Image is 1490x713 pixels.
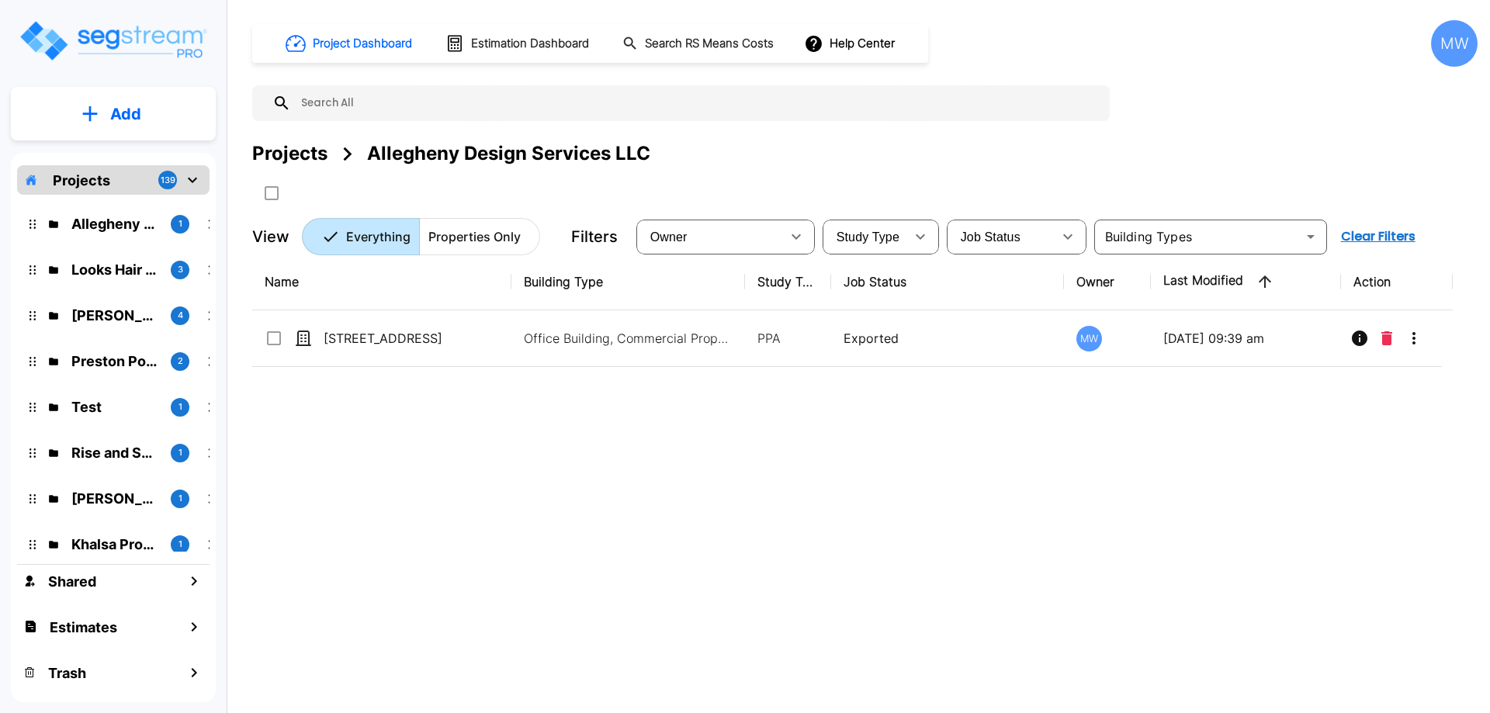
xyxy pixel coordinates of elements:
[48,663,86,684] h1: Trash
[110,102,141,126] p: Add
[11,92,216,137] button: Add
[50,617,117,638] h1: Estimates
[1375,323,1398,354] button: Delete
[745,254,831,310] th: Study Type
[1151,254,1341,310] th: Last Modified
[1064,254,1150,310] th: Owner
[1099,226,1297,247] input: Building Types
[616,29,782,59] button: Search RS Means Costs
[252,140,327,168] div: Projects
[71,534,158,555] p: Khalsa Properties
[71,213,158,234] p: Allegheny Design Services LLC
[511,254,745,310] th: Building Type
[302,218,540,255] div: Platform
[826,215,905,258] div: Select
[48,571,96,592] h1: Shared
[639,215,781,258] div: Select
[1431,20,1478,67] div: MW
[1398,323,1429,354] button: More-Options
[71,442,158,463] p: Rise and Shine Rentals
[178,400,182,414] p: 1
[71,488,158,509] p: Lisa Overton
[367,140,650,168] div: Allegheny Design Services LLC
[419,218,540,255] button: Properties Only
[178,355,183,368] p: 2
[950,215,1052,258] div: Select
[178,446,182,459] p: 1
[161,174,175,187] p: 139
[837,230,899,244] span: Study Type
[1335,221,1422,252] button: Clear Filters
[53,170,110,191] p: Projects
[801,29,901,58] button: Help Center
[571,225,618,248] p: Filters
[831,254,1065,310] th: Job Status
[346,227,411,246] p: Everything
[178,492,182,505] p: 1
[844,329,1052,348] p: Exported
[1341,254,1454,310] th: Action
[471,35,589,53] h1: Estimation Dashboard
[291,85,1102,121] input: Search All
[302,218,420,255] button: Everything
[256,178,287,209] button: SelectAll
[252,225,289,248] p: View
[178,538,182,551] p: 1
[178,309,183,322] p: 4
[178,217,182,230] p: 1
[71,305,158,326] p: Ramon's Tire & Wheel shop
[428,227,521,246] p: Properties Only
[71,396,158,417] p: Test
[71,259,158,280] p: Looks Hair Salon
[650,230,688,244] span: Owner
[1163,329,1329,348] p: [DATE] 09:39 am
[18,19,208,63] img: Logo
[961,230,1020,244] span: Job Status
[1300,226,1322,247] button: Open
[524,329,733,348] p: Office Building, Commercial Property Site
[757,329,819,348] p: PPA
[178,263,183,276] p: 3
[324,329,479,348] p: [STREET_ADDRESS]
[645,35,774,53] h1: Search RS Means Costs
[252,254,511,310] th: Name
[313,35,412,53] h1: Project Dashboard
[1076,326,1102,351] div: MW
[1344,323,1375,354] button: Info
[279,26,421,61] button: Project Dashboard
[71,351,158,372] p: Preston Pointe
[439,27,598,60] button: Estimation Dashboard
